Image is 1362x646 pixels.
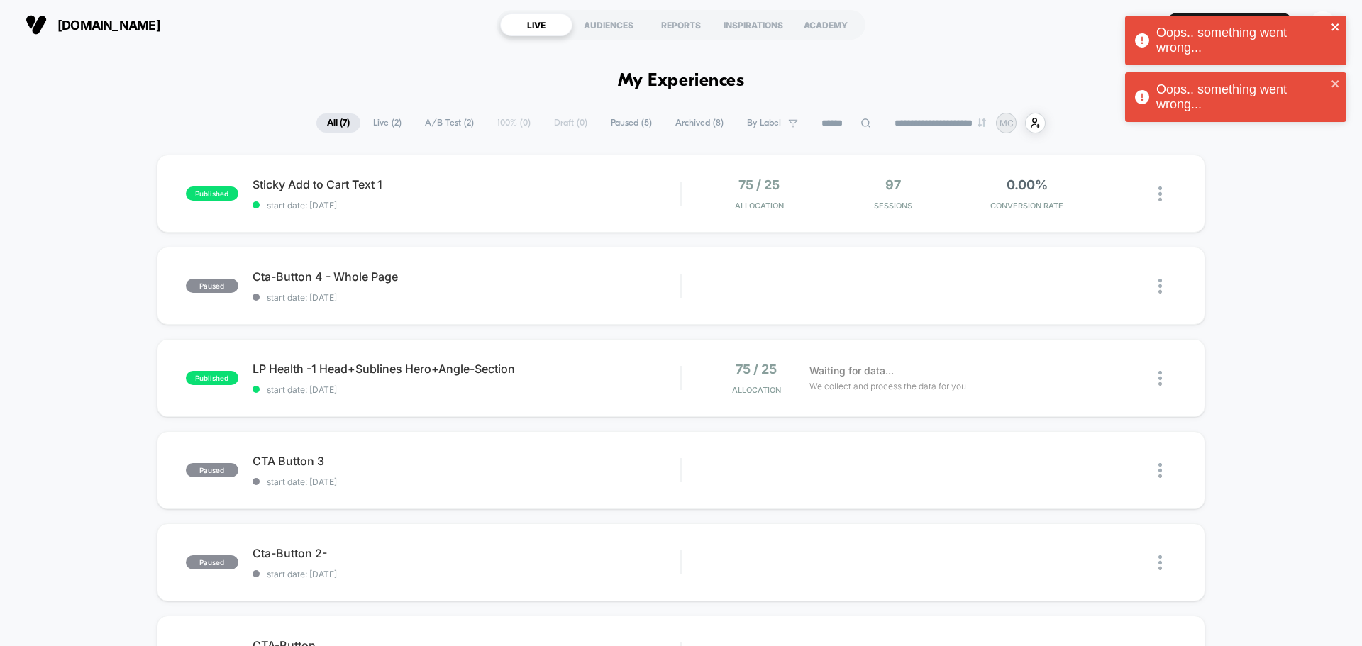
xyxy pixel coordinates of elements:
[253,546,680,560] span: Cta-Button 2-
[1000,118,1014,128] p: MC
[1158,371,1162,386] img: close
[885,177,901,192] span: 97
[572,13,645,36] div: AUDIENCES
[186,186,238,201] span: published
[362,113,412,133] span: Live ( 2 )
[978,118,986,127] img: end
[1007,177,1048,192] span: 0.00%
[253,454,680,468] span: CTA Button 3
[665,113,734,133] span: Archived ( 8 )
[1331,78,1341,91] button: close
[253,269,680,284] span: Cta-Button 4 - Whole Page
[253,292,680,303] span: start date: [DATE]
[1158,279,1162,294] img: close
[253,362,680,376] span: LP Health -1 Head+Sublines Hero+Angle-Section
[253,384,680,395] span: start date: [DATE]
[1156,26,1327,55] div: Oops.. something went wrong...
[253,177,680,191] span: Sticky Add to Cart Text 1
[186,371,238,385] span: published
[21,13,165,36] button: [DOMAIN_NAME]
[600,113,663,133] span: Paused ( 5 )
[186,555,238,569] span: paused
[809,379,966,393] span: We collect and process the data for you
[1158,186,1162,201] img: close
[26,14,47,35] img: Visually logo
[618,71,745,91] h1: My Experiences
[253,569,680,579] span: start date: [DATE]
[830,201,957,211] span: Sessions
[735,201,784,211] span: Allocation
[736,362,777,377] span: 75 / 25
[253,200,680,211] span: start date: [DATE]
[732,385,781,395] span: Allocation
[500,13,572,36] div: LIVE
[809,363,894,379] span: Waiting for data...
[1305,11,1341,40] button: MB
[186,463,238,477] span: paused
[1158,463,1162,478] img: close
[1158,555,1162,570] img: close
[645,13,717,36] div: REPORTS
[1156,82,1327,112] div: Oops.. something went wrong...
[414,113,485,133] span: A/B Test ( 2 )
[790,13,862,36] div: ACADEMY
[747,118,781,128] span: By Label
[717,13,790,36] div: INSPIRATIONS
[186,279,238,293] span: paused
[1309,11,1336,39] div: MB
[316,113,360,133] span: All ( 7 )
[253,477,680,487] span: start date: [DATE]
[738,177,780,192] span: 75 / 25
[1331,21,1341,35] button: close
[963,201,1090,211] span: CONVERSION RATE
[57,18,160,33] span: [DOMAIN_NAME]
